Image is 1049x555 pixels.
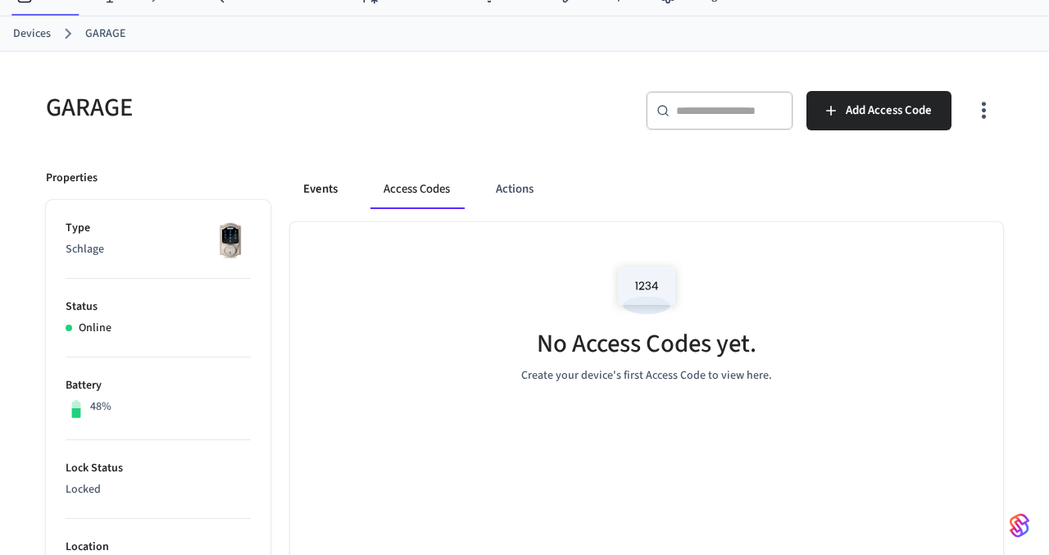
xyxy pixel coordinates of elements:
div: ant example [290,170,1003,209]
p: Status [66,298,251,316]
button: Events [290,170,351,209]
a: Devices [13,25,51,43]
p: Create your device's first Access Code to view here. [521,367,772,384]
p: Locked [66,481,251,498]
img: SeamLogoGradient.69752ec5.svg [1010,512,1029,539]
p: Type [66,220,251,237]
h5: No Access Codes yet. [537,327,756,361]
p: Properties [46,170,98,187]
p: Battery [66,377,251,394]
button: Add Access Code [806,91,951,130]
p: Schlage [66,241,251,258]
p: Lock Status [66,460,251,477]
p: Online [79,320,111,337]
button: Actions [483,170,547,209]
span: Add Access Code [846,100,932,121]
p: 48% [90,398,111,416]
a: GARAGE [85,25,125,43]
img: Access Codes Empty State [610,255,683,325]
h5: GARAGE [46,91,515,125]
img: Schlage Sense Smart Deadbolt with Camelot Trim, Front [210,220,251,261]
button: Access Codes [370,170,463,209]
